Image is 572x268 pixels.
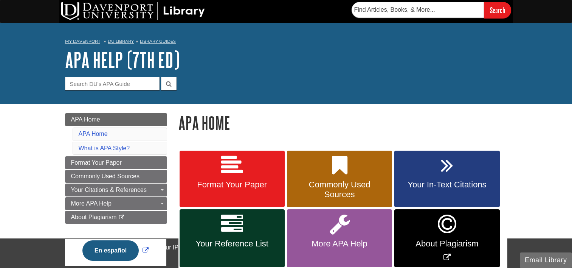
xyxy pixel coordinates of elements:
a: DU Library [108,39,134,44]
span: More APA Help [71,200,112,207]
a: My Davenport [65,38,100,45]
a: More APA Help [287,209,392,267]
span: About Plagiarism [71,214,117,220]
a: Commonly Used Sources [65,170,167,183]
span: APA Home [71,116,100,123]
span: Commonly Used Sources [293,180,386,199]
button: En español [82,240,139,261]
img: DU Library [61,2,205,20]
span: Your Citations & References [71,187,147,193]
a: Library Guides [140,39,176,44]
a: APA Home [65,113,167,126]
input: Find Articles, Books, & More... [352,2,484,18]
a: Your Reference List [180,209,285,267]
input: Search DU's APA Guide [65,77,160,90]
a: Your Citations & References [65,184,167,196]
a: About Plagiarism [65,211,167,224]
a: Format Your Paper [180,151,285,207]
span: About Plagiarism [400,239,494,249]
form: Searches DU Library's articles, books, and more [352,2,511,18]
span: Format Your Paper [71,159,122,166]
a: Your In-Text Citations [394,151,499,207]
a: Commonly Used Sources [287,151,392,207]
span: Format Your Paper [185,180,279,190]
a: What is APA Style? [79,145,130,151]
button: Email Library [520,252,572,268]
a: APA Help (7th Ed) [65,48,180,72]
a: Link opens in new window [394,209,499,267]
span: Your Reference List [185,239,279,249]
a: APA Home [79,131,108,137]
a: More APA Help [65,197,167,210]
span: More APA Help [293,239,386,249]
nav: breadcrumb [65,36,507,48]
i: This link opens in a new window [118,215,125,220]
input: Search [484,2,511,18]
a: Link opens in new window [81,247,150,254]
h1: APA Home [178,113,507,132]
a: Format Your Paper [65,156,167,169]
span: Your In-Text Citations [400,180,494,190]
span: Commonly Used Sources [71,173,140,179]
